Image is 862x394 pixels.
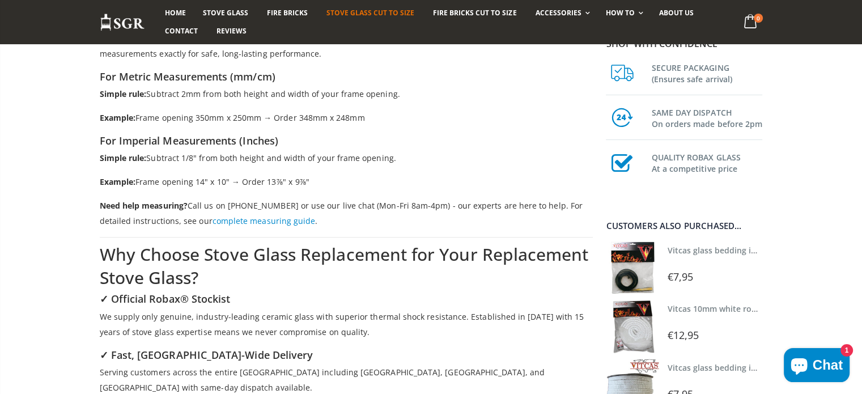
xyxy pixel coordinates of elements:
span: About us [659,8,694,18]
p: Frame opening 14" x 10" → Order 13⅞" x 9⅞" [100,174,593,189]
div: Customers also purchased... [606,222,762,230]
span: Fire Bricks Cut To Size [433,8,516,18]
strong: Need help measuring? [100,200,188,211]
span: Contact [165,26,198,36]
span: How To [606,8,635,18]
inbox-online-store-chat: Shopify online store chat [780,348,853,385]
h3: ✓ Official Robax® Stockist [100,292,593,306]
img: Stove Glass Replacement [100,13,145,32]
strong: Simple rule: [100,152,147,163]
a: Contact [156,22,206,40]
span: Fire Bricks [267,8,308,18]
a: How To [597,4,649,22]
a: About us [651,4,702,22]
a: Accessories [526,4,595,22]
a: 0 [739,11,762,33]
p: We supply only genuine, industry-leading ceramic glass with superior thermal shock resistance. Es... [100,309,593,340]
span: Reviews [216,26,247,36]
h3: SAME DAY DISPATCH On orders made before 2pm [651,105,762,130]
h2: Why Choose Stove Glass Replacement for Your Replacement Stove Glass? [100,243,593,289]
img: Vitcas white rope, glue and gloves kit 10mm [606,300,659,353]
a: Home [156,4,194,22]
p: Call us on [PHONE_NUMBER] or use our live chat (Mon-Fri 8am-4pm) - our experts are here to help. ... [100,198,593,228]
span: Home [165,8,186,18]
span: €7,95 [668,270,693,283]
a: Stove Glass [194,4,257,22]
span: €12,95 [668,328,699,342]
h3: SECURE PACKAGING (Ensures safe arrival) [651,60,762,85]
p: Stove glass needs a small expansion gap to prevent cracking under heat. Follow these measurements... [100,31,593,61]
p: Subtract 1/8" from both height and width of your frame opening. [100,150,593,166]
h3: For Metric Measurements (mm/cm) [100,70,593,83]
a: Stove Glass Cut To Size [318,4,423,22]
h3: For Imperial Measurements (Inches) [100,134,593,147]
a: complete measuring guide [213,215,316,226]
span: Stove Glass [203,8,248,18]
p: Frame opening 350mm x 250mm → Order 348mm x 248mm [100,110,593,125]
strong: Example: [100,112,136,123]
a: Fire Bricks [258,4,316,22]
strong: Simple rule: [100,88,147,99]
span: Stove Glass Cut To Size [326,8,414,18]
a: Fire Bricks Cut To Size [424,4,525,22]
span: Accessories [535,8,581,18]
img: Vitcas stove glass bedding in tape [606,242,659,294]
h3: ✓ Fast, [GEOGRAPHIC_DATA]-Wide Delivery [100,348,593,362]
h3: QUALITY ROBAX GLASS At a competitive price [651,150,762,175]
a: Reviews [208,22,255,40]
span: 0 [754,14,763,23]
strong: Example: [100,176,136,187]
p: Subtract 2mm from both height and width of your frame opening. [100,86,593,101]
